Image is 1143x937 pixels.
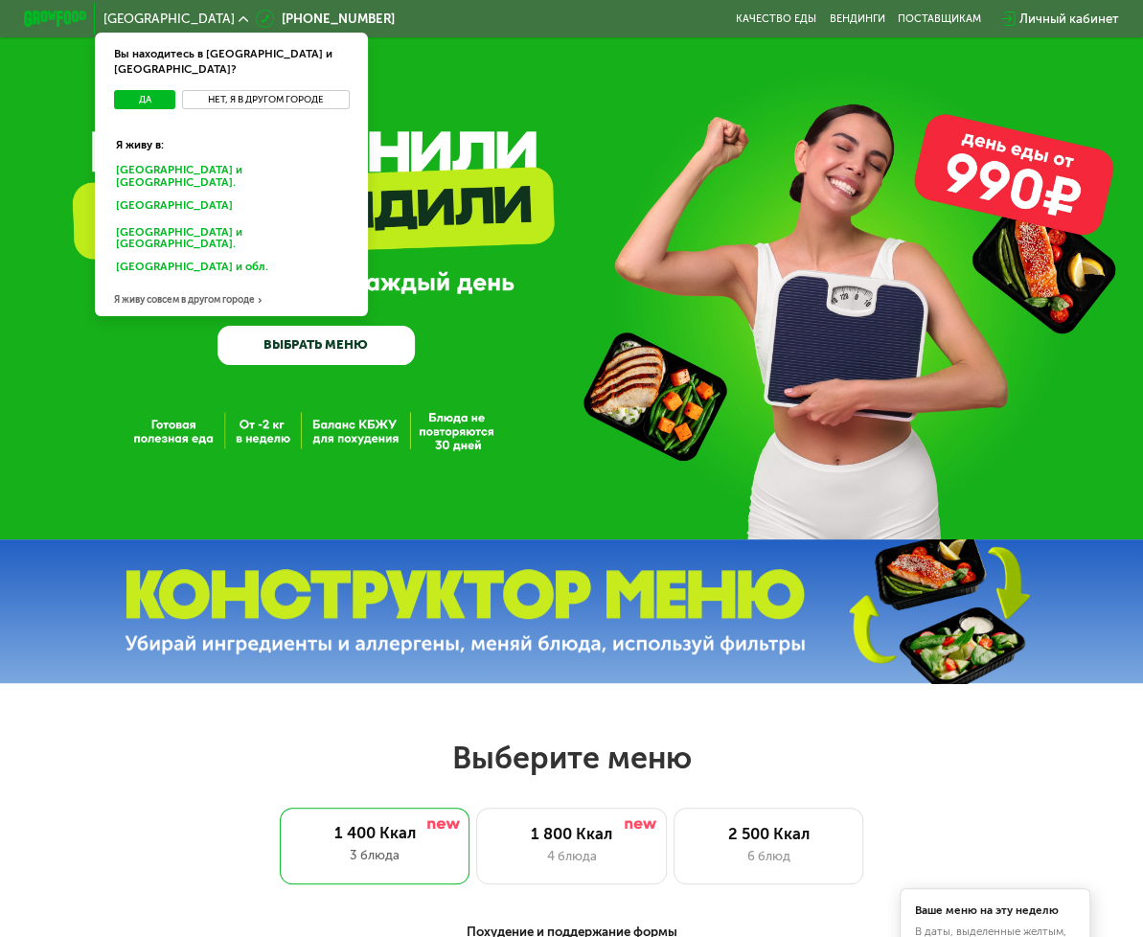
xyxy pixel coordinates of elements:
div: Вы находитесь в [GEOGRAPHIC_DATA] и [GEOGRAPHIC_DATA]? [95,33,368,90]
div: поставщикам [898,12,981,25]
div: [GEOGRAPHIC_DATA] [104,194,352,220]
a: Качество еды [736,12,816,25]
h2: Выберите меню [51,739,1092,777]
div: 6 блюд [690,847,847,866]
div: Я живу совсем в другом городе [95,285,368,316]
a: [PHONE_NUMBER] [256,10,395,29]
div: 1 400 Ккал [295,824,453,843]
div: 1 800 Ккал [493,825,651,844]
button: Нет, я в другом городе [182,90,350,109]
a: Вендинги [829,12,884,25]
div: Ваше меню на эту неделю [915,905,1077,917]
div: [GEOGRAPHIC_DATA] и обл. [104,256,352,282]
div: Личный кабинет [1019,10,1119,29]
span: [GEOGRAPHIC_DATA] [103,12,235,25]
button: Да [114,90,175,109]
div: 2 500 Ккал [690,825,847,844]
div: Я живу в: [104,125,358,153]
a: ВЫБРАТЬ МЕНЮ [217,326,415,365]
div: [GEOGRAPHIC_DATA] и [GEOGRAPHIC_DATA]. [104,159,358,193]
div: [GEOGRAPHIC_DATA] и [GEOGRAPHIC_DATA]. [104,221,358,255]
div: 4 блюда [493,847,651,866]
div: 3 блюда [295,846,453,865]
